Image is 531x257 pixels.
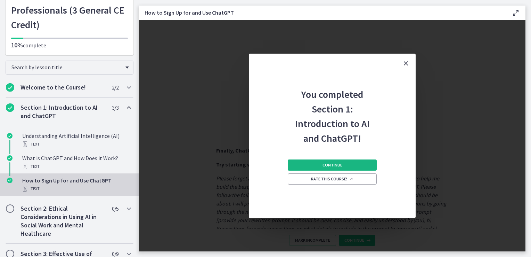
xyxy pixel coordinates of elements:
div: How to Sign Up for and Use ChatGPT [22,176,131,193]
span: Rate this course! [311,176,353,182]
button: Close [396,54,416,73]
div: Text [22,140,131,148]
div: Text [22,162,131,171]
span: 10% [11,41,23,49]
i: Opens in a new window [349,177,353,181]
h2: Section 1: Introduction to AI and ChatGPT [21,103,105,120]
div: What is ChatGPT and How Does it Work? [22,154,131,171]
div: Search by lesson title [6,61,133,75]
i: Completed [7,178,13,183]
i: Completed [7,155,13,161]
h3: How to Sign Up for and Use ChatGPT [145,8,500,17]
h2: Section 2: Ethical Considerations in Using AI in Social Work and Mental Healthcare [21,204,105,238]
span: Continue [322,162,342,168]
span: Search by lesson title [11,64,122,71]
h2: You completed Section 1: Introduction to AI and ChatGPT! [286,73,378,146]
a: Rate this course! Opens in a new window [288,173,377,185]
div: Understanding Artificial Intelligence (AI) [22,132,131,148]
span: 2 / 2 [112,83,119,92]
i: Completed [6,83,14,92]
h2: Welcome to the Course! [21,83,105,92]
div: Text [22,185,131,193]
i: Completed [6,103,14,112]
span: 0 / 5 [112,204,119,213]
p: complete [11,41,128,49]
button: Continue [288,159,377,171]
span: 3 / 3 [112,103,119,112]
i: Completed [7,133,13,139]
